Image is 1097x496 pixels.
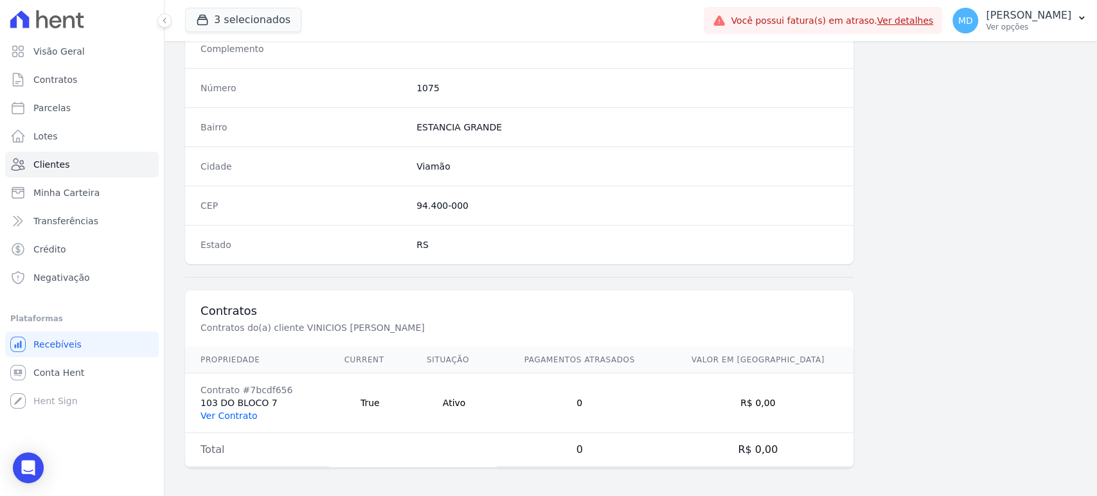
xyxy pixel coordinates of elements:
div: Contrato #7bcdf656 [201,384,314,396]
td: True [329,373,411,433]
span: Transferências [33,215,98,227]
a: Conta Hent [5,360,159,385]
dt: Estado [201,238,406,251]
div: Plataformas [10,311,154,326]
span: Recebíveis [33,338,82,351]
td: 0 [497,433,662,467]
a: Contratos [5,67,159,93]
dd: ESTANCIA GRANDE [416,121,838,134]
td: Total [185,433,329,467]
td: Ativo [411,373,497,433]
dt: Cidade [201,160,406,173]
a: Minha Carteira [5,180,159,206]
a: Lotes [5,123,159,149]
dt: Número [201,82,406,94]
td: 103 DO BLOCO 7 [185,373,329,433]
a: Transferências [5,208,159,234]
dt: Complemento [201,42,406,55]
a: Ver detalhes [877,15,934,26]
a: Parcelas [5,95,159,121]
a: Negativação [5,265,159,290]
span: Conta Hent [33,366,84,379]
span: MD [958,16,973,25]
a: Clientes [5,152,159,177]
p: Ver opções [986,22,1071,32]
span: Clientes [33,158,69,171]
th: Valor em [GEOGRAPHIC_DATA] [662,347,853,373]
span: Você possui fatura(s) em atraso. [731,14,933,28]
a: Recebíveis [5,332,159,357]
th: Current [329,347,411,373]
th: Propriedade [185,347,329,373]
div: Open Intercom Messenger [13,452,44,483]
p: [PERSON_NAME] [986,9,1071,22]
button: 3 selecionados [185,8,301,32]
dt: Bairro [201,121,406,134]
td: 0 [497,373,662,433]
dd: RS [416,238,838,251]
td: R$ 0,00 [662,433,853,467]
span: Visão Geral [33,45,85,58]
a: Crédito [5,236,159,262]
p: Contratos do(a) cliente VINICIOS [PERSON_NAME] [201,321,632,334]
a: Visão Geral [5,39,159,64]
dd: 1075 [416,82,838,94]
dd: Viamão [416,160,838,173]
th: Pagamentos Atrasados [497,347,662,373]
span: Minha Carteira [33,186,100,199]
dd: 94.400-000 [416,199,838,212]
span: Contratos [33,73,77,86]
button: MD [PERSON_NAME] Ver opções [942,3,1097,39]
span: Parcelas [33,102,71,114]
span: Negativação [33,271,90,284]
span: Crédito [33,243,66,256]
span: Lotes [33,130,58,143]
td: R$ 0,00 [662,373,853,433]
a: Ver Contrato [201,411,257,421]
h3: Contratos [201,303,838,319]
dt: CEP [201,199,406,212]
th: Situação [411,347,497,373]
